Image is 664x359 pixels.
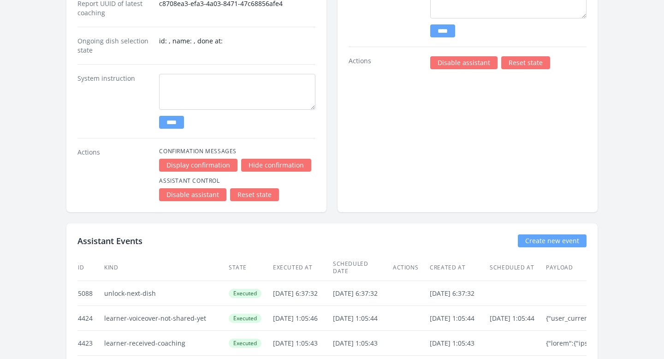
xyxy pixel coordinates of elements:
dt: Actions [77,148,152,201]
th: Kind [104,255,228,281]
dd: id: , name: , done at: [159,36,315,55]
a: Display confirmation [159,159,237,172]
th: ID [77,255,104,281]
td: 5088 [77,281,104,306]
th: Actions [392,255,429,281]
td: [DATE] 1:05:44 [489,306,545,331]
td: [DATE] 6:37:32 [332,281,392,306]
span: Executed [229,314,261,323]
td: [DATE] 1:05:44 [332,306,392,331]
th: State [228,255,273,281]
a: Hide confirmation [241,159,311,172]
a: Reset state [501,56,550,69]
span: Executed [229,339,261,348]
td: unlock-next-dish [104,281,228,306]
th: Scheduled date [332,255,392,281]
td: [DATE] 1:05:43 [273,331,332,356]
a: Disable assistant [159,188,226,201]
h4: Assistant Control [159,177,315,185]
td: [DATE] 1:05:44 [429,306,489,331]
th: Executed at [273,255,332,281]
td: [DATE] 6:37:32 [273,281,332,306]
dt: Actions [349,56,423,69]
dt: System instruction [77,74,152,129]
h2: Assistant Events [77,234,142,247]
a: Reset state [230,188,279,201]
td: 4423 [77,331,104,356]
h4: Confirmation Messages [159,148,315,155]
td: [DATE] 1:05:46 [273,306,332,331]
a: Create new event [518,234,587,247]
td: 4424 [77,306,104,331]
th: Created at [429,255,489,281]
td: learner-received-coaching [104,331,228,356]
span: Executed [229,289,261,298]
th: Scheduled at [489,255,545,281]
td: learner-voiceover-not-shared-yet [104,306,228,331]
td: [DATE] 1:05:43 [429,331,489,356]
a: Disable assistant [430,56,498,69]
td: [DATE] 1:05:43 [332,331,392,356]
dt: Ongoing dish selection state [77,36,152,55]
td: [DATE] 6:37:32 [429,281,489,306]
